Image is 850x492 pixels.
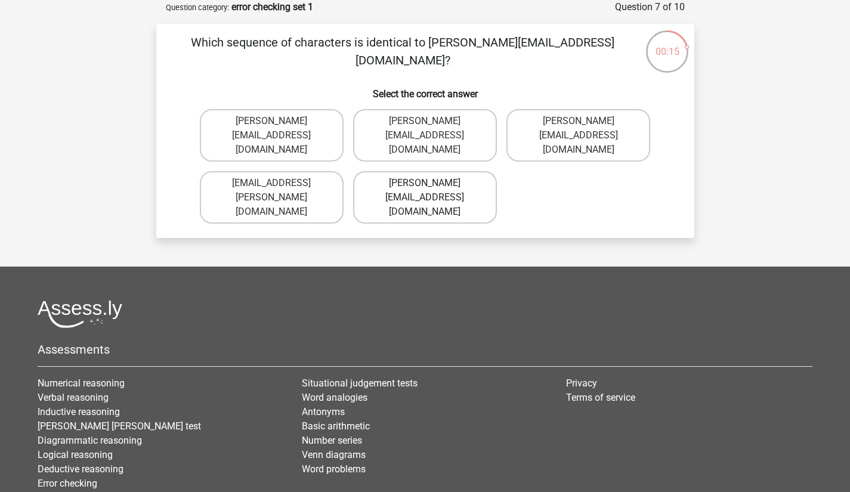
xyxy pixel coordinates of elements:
[302,449,366,460] a: Venn diagrams
[302,406,345,417] a: Antonyms
[353,171,497,224] label: [PERSON_NAME][EMAIL_ADDRESS][DOMAIN_NAME]
[38,300,122,328] img: Assessly logo
[38,449,113,460] a: Logical reasoning
[302,377,418,389] a: Situational judgement tests
[38,463,123,475] a: Deductive reasoning
[200,171,344,224] label: [EMAIL_ADDRESS][PERSON_NAME][DOMAIN_NAME]
[38,406,120,417] a: Inductive reasoning
[175,33,630,69] p: Which sequence of characters is identical to [PERSON_NAME][EMAIL_ADDRESS][DOMAIN_NAME]?
[302,435,362,446] a: Number series
[38,420,201,432] a: [PERSON_NAME] [PERSON_NAME] test
[302,392,367,403] a: Word analogies
[353,109,497,162] label: [PERSON_NAME][EMAIL_ADDRESS][DOMAIN_NAME]
[38,392,109,403] a: Verbal reasoning
[645,29,690,59] div: 00:15
[175,79,675,100] h6: Select the correct answer
[38,435,142,446] a: Diagrammatic reasoning
[38,478,97,489] a: Error checking
[38,377,125,389] a: Numerical reasoning
[566,377,597,389] a: Privacy
[302,463,366,475] a: Word problems
[566,392,635,403] a: Terms of service
[200,109,344,162] label: [PERSON_NAME][EMAIL_ADDRESS][DOMAIN_NAME]
[166,3,229,12] small: Question category:
[231,1,313,13] strong: error checking set 1
[302,420,370,432] a: Basic arithmetic
[38,342,812,357] h5: Assessments
[506,109,650,162] label: [PERSON_NAME][EMAIL_ADDRESS][DOMAIN_NAME]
